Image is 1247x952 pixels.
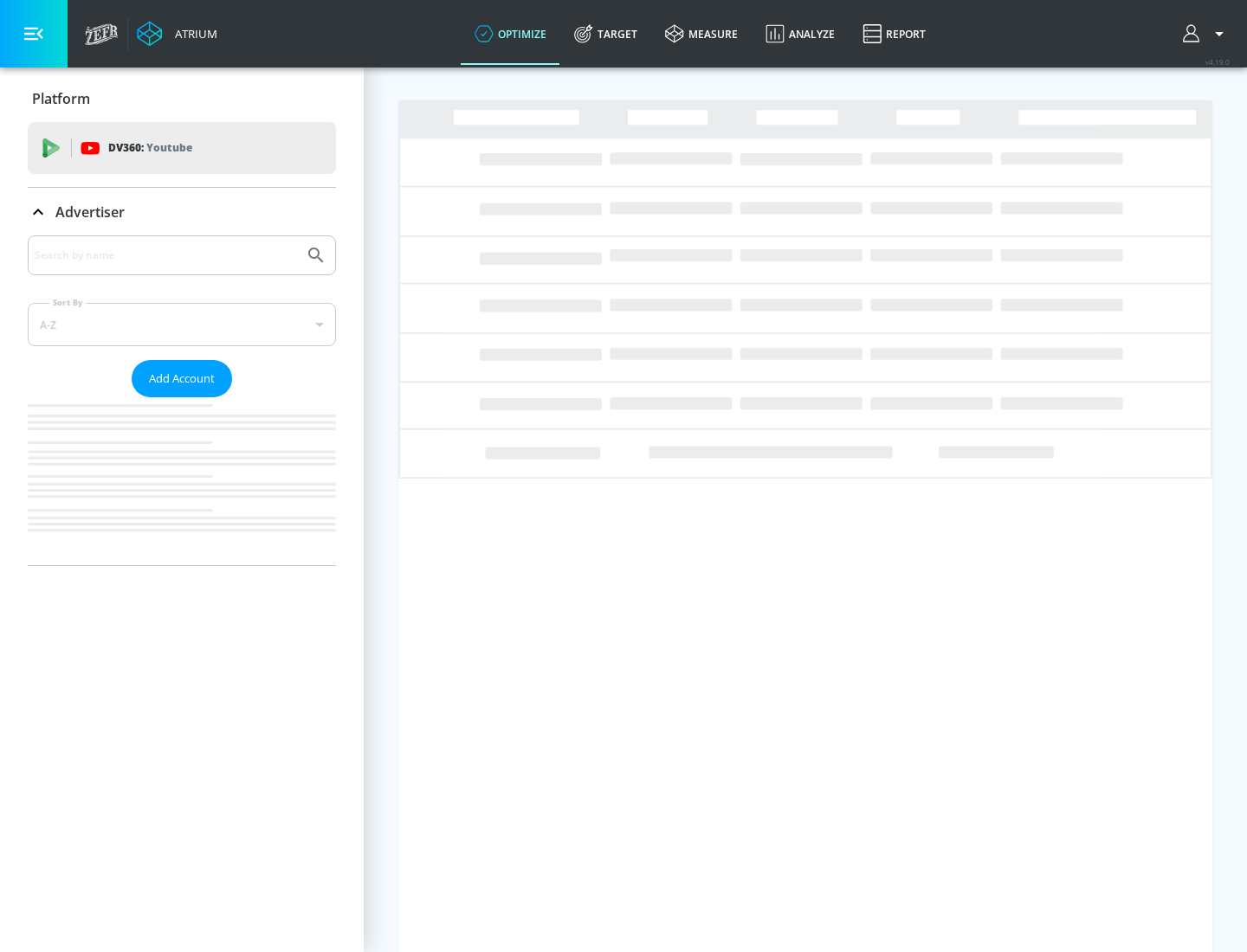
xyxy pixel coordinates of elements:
a: Atrium [137,21,217,47]
span: Add Account [149,369,215,389]
a: Analyze [752,3,849,65]
div: Platform [28,74,336,123]
a: optimize [461,3,560,65]
p: Youtube [146,138,192,157]
p: Platform [32,89,90,108]
div: Atrium [168,26,217,42]
p: Advertiser [55,203,125,222]
a: Target [560,3,651,65]
div: Advertiser [28,188,336,236]
div: Advertiser [28,235,336,565]
nav: list of Advertiser [28,397,336,565]
p: DV360: [108,138,192,158]
button: Add Account [132,360,232,397]
input: Search by name [35,244,297,267]
div: A-Z [28,303,336,346]
a: Report [849,3,940,65]
label: Sort By [49,297,87,308]
div: DV360: Youtube [28,122,336,174]
span: v 4.19.0 [1205,57,1230,67]
a: measure [651,3,752,65]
